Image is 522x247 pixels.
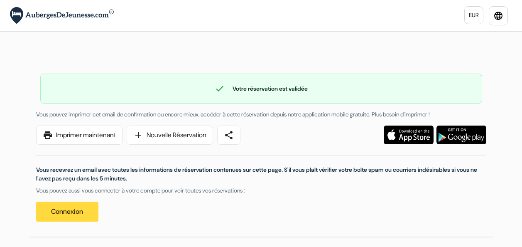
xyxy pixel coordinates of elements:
[36,165,486,183] p: Vous recevrez un email avec toutes les informations de réservation contenues sur cette page. S'il...
[493,11,503,21] i: language
[127,126,213,145] a: addNouvelle Réservation
[464,6,483,24] a: EUR
[36,111,430,118] span: Vous pouvez imprimer cet email de confirmation ou encore mieux, accéder à cette réservation depui...
[489,6,508,25] a: language
[36,202,98,222] a: Connexion
[36,126,123,145] a: printImprimer maintenant
[41,84,482,94] div: Votre réservation est validée
[43,130,53,140] span: print
[36,186,486,195] p: Vous pouvez aussi vous connecter à votre compte pour voir toutes vos réservations :
[10,7,114,24] img: AubergesDeJeunesse.com
[215,84,225,94] span: check
[217,126,240,145] a: share
[384,126,434,144] img: Téléchargez l'application gratuite
[436,126,486,144] img: Téléchargez l'application gratuite
[133,130,143,140] span: add
[224,130,234,140] span: share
